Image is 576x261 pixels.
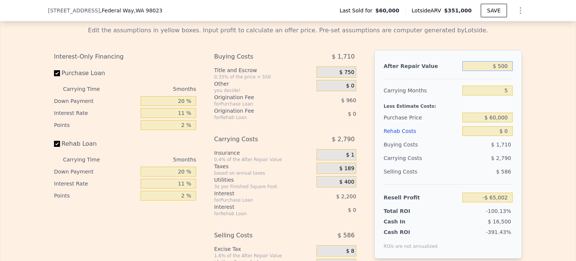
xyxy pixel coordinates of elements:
[214,203,298,211] div: Interest
[332,133,355,146] span: $ 2,790
[54,70,60,76] input: Purchase Loan
[346,248,354,255] span: $ 8
[491,142,511,148] span: $ 1,710
[54,137,138,151] label: Rehab Loan
[115,83,196,95] div: 5 months
[54,66,138,80] label: Purchase Loan
[214,253,313,259] div: 1.6% of the After Repair Value
[214,115,298,121] div: for Rehab Loan
[214,184,313,190] div: 3¢ per Finished Square Foot
[214,157,313,163] div: 0.4% of the After Repair Value
[54,190,138,202] div: Points
[384,236,438,249] div: ROIs are not annualized
[384,124,459,138] div: Rehab Costs
[348,111,356,117] span: $ 0
[384,59,459,73] div: After Repair Value
[54,119,138,131] div: Points
[54,26,522,35] div: Edit the assumptions in yellow boxes. Input profit to calculate an offer price. Pre-set assumptio...
[54,141,60,147] input: Rehab Loan
[384,84,459,97] div: Carrying Months
[336,193,356,199] span: $ 2,200
[332,50,355,63] span: $ 1,710
[214,211,298,217] div: for Rehab Loan
[214,101,298,107] div: for Purchase Loan
[486,208,511,214] span: -100.13%
[384,191,459,204] div: Resell Profit
[54,50,196,63] div: Interest-Only Financing
[63,83,112,95] div: Carrying Time
[412,7,444,14] span: Lotside ARV
[48,7,100,14] span: [STREET_ADDRESS]
[214,170,313,176] div: based on annual taxes
[444,8,472,14] span: $351,000
[384,138,459,151] div: Buying Costs
[100,7,162,14] span: , Federal Way
[115,154,196,166] div: 5 months
[384,165,459,178] div: Selling Costs
[54,107,138,119] div: Interest Rate
[375,7,399,14] span: $60,000
[384,151,430,165] div: Carrying Costs
[339,179,354,186] span: $ 400
[63,154,112,166] div: Carrying Time
[384,207,430,215] div: Total ROI
[339,165,354,172] span: $ 189
[214,94,298,101] div: Origination Fee
[214,149,313,157] div: Insurance
[339,7,375,14] span: Last Sold for
[214,66,313,74] div: Title and Escrow
[488,219,511,225] span: $ 16,500
[384,97,513,111] div: Less Estimate Costs:
[513,3,528,18] button: Show Options
[214,176,313,184] div: Utilities
[54,166,138,178] div: Down Payment
[339,69,354,76] span: $ 750
[214,229,298,242] div: Selling Costs
[134,8,162,14] span: , WA 98023
[486,229,511,235] span: -391.43%
[384,228,438,236] div: Cash ROI
[214,163,313,170] div: Taxes
[214,107,298,115] div: Origination Fee
[346,83,354,89] span: $ 0
[214,80,313,88] div: Other
[54,178,138,190] div: Interest Rate
[214,133,298,146] div: Carrying Costs
[348,207,356,213] span: $ 0
[341,97,356,103] span: $ 960
[214,245,313,253] div: Excise Tax
[214,190,298,197] div: Interest
[384,111,459,124] div: Purchase Price
[214,88,313,94] div: you decide!
[496,169,511,175] span: $ 586
[214,74,313,80] div: 0.33% of the price + 550
[54,95,138,107] div: Down Payment
[346,152,354,158] span: $ 1
[491,155,511,161] span: $ 2,790
[384,218,430,225] div: Cash In
[481,4,507,17] button: SAVE
[337,229,355,242] span: $ 586
[214,197,298,203] div: for Purchase Loan
[214,50,298,63] div: Buying Costs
